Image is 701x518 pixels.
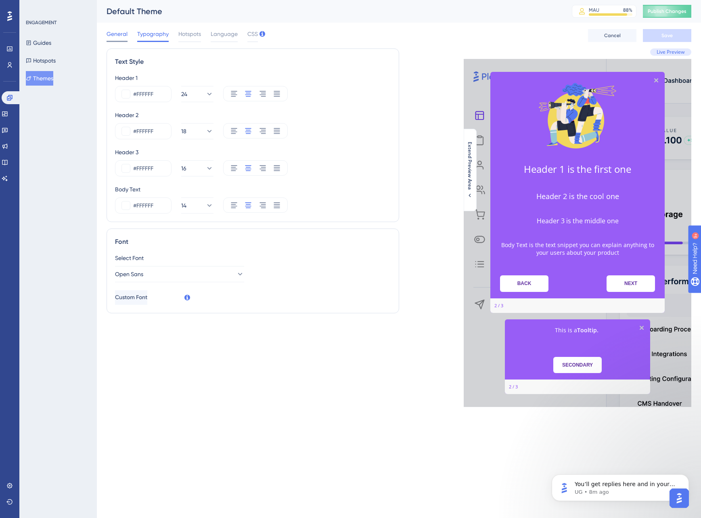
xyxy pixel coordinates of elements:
button: 18 [181,123,213,139]
div: ENGAGEMENT [26,19,56,26]
h2: Header 2 is the cool one [497,191,658,201]
span: Save [661,32,673,39]
div: Footer [505,380,650,394]
div: Header 3 [115,147,391,157]
span: 24 [181,89,187,99]
span: Live Preview [657,49,685,55]
b: [EMAIL_ADDRESS][DOMAIN_NAME] [13,109,77,123]
span: CSS [247,29,258,39]
span: 18 [181,126,186,136]
iframe: Intercom notifications message [540,457,701,514]
div: Close [142,3,156,18]
div: Michelle says… [6,63,155,88]
span: 14 [181,201,186,210]
button: Open Sans [115,266,244,282]
span: General [107,29,128,39]
button: Upload attachment [38,264,45,271]
button: Cancel [588,29,636,42]
span: Hotspots [178,29,201,39]
div: UG says… [6,88,155,167]
h1: Header 1 is the first one [497,162,658,176]
button: 24 [181,86,213,102]
div: Select Font [115,253,391,263]
p: Body Text is the text snippet you can explain anything to your users about your product [497,241,658,256]
div: Text Style [115,57,391,67]
button: Start recording [51,264,58,271]
div: Step 2 of 3 [509,384,518,390]
div: Footer [490,298,665,313]
button: SECONDARY [553,357,602,373]
span: Custom Font [115,293,147,302]
span: Need Help? [19,2,50,12]
button: Hotspots [26,53,56,68]
div: I'd like to connect with support. [59,68,149,76]
span: Language [211,29,238,39]
div: I'd like to connect with support. [53,63,155,81]
button: Next [607,275,655,292]
button: Send a message… [138,261,151,274]
p: This is a [511,326,644,335]
div: Body Text [115,185,391,194]
span: Cancel [604,32,621,39]
div: You’ll get replies here and in your email: ✉️ [13,92,126,124]
span: Open Sans [115,269,143,279]
button: Extend Preview Area [463,141,476,198]
div: 88 % [623,7,632,13]
button: Home [126,3,142,19]
div: Close Preview [634,326,644,336]
div: 9+ [55,4,60,10]
div: UG • 8m ago [13,150,45,155]
button: Save [643,29,691,42]
button: go back [5,3,21,19]
span: Publish Changes [648,8,686,15]
button: Publish Changes [643,5,691,18]
iframe: UserGuiding AI Assistant Launcher [667,486,691,510]
button: Emoji picker [13,264,19,271]
button: 16 [181,160,213,176]
div: Header 2 [115,110,391,120]
div: Our usual reply time 🕒 [13,128,126,144]
div: Close Preview [649,78,658,88]
button: Themes [26,71,53,86]
button: 14 [181,197,213,214]
div: Font [115,237,391,247]
div: MAU [589,7,599,13]
div: Default Theme [107,6,552,17]
h1: UG [39,4,48,10]
button: Custom Font [115,290,147,305]
button: Previous [500,275,548,292]
textarea: Message… [7,247,155,261]
span: Extend Preview Area [467,141,473,189]
img: Profile image for UG [23,4,36,17]
button: Guides [26,36,51,50]
b: Tooltip. [577,326,598,334]
div: Header 1 [115,73,391,83]
p: The team can also help [39,10,100,18]
div: You’ll get replies here and in your email:✉️[EMAIL_ADDRESS][DOMAIN_NAME]Our usual reply time🕒A fe... [6,88,132,149]
div: Step 2 of 3 [494,302,503,309]
span: Typography [137,29,169,39]
button: Gif picker [25,264,32,271]
img: Modal Media [537,75,618,156]
span: 16 [181,164,186,173]
h3: Header 3 is the middle one [497,216,658,225]
b: A few minutes [20,136,65,143]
